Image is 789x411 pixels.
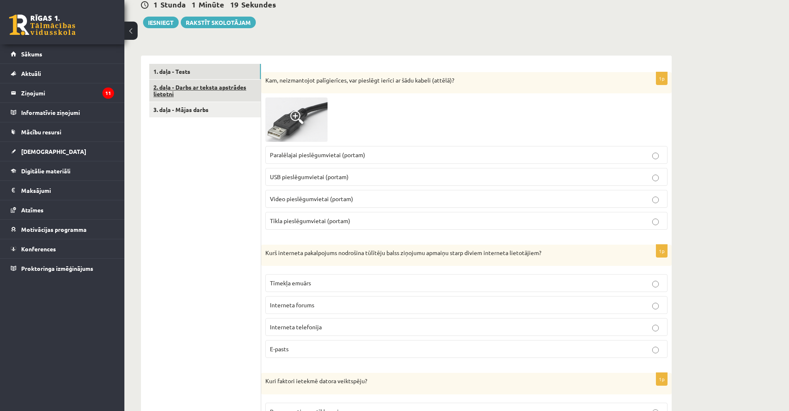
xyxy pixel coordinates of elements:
[652,153,659,159] input: Paralēlajai pieslēgumvietai (portam)
[9,15,75,35] a: Rīgas 1. Tālmācības vidusskola
[652,175,659,181] input: USB pieslēgumvietai (portam)
[11,259,114,278] a: Proktoringa izmēģinājums
[11,220,114,239] a: Motivācijas programma
[270,323,322,331] span: Interneta telefonija
[270,279,311,287] span: Tīmekļa emuārs
[270,345,289,353] span: E-pasts
[270,217,350,224] span: Tīkla pieslēgumvietai (portam)
[656,72,668,85] p: 1p
[149,102,261,117] a: 3. daļa - Mājas darbs
[181,17,256,28] a: Rakstīt skolotājam
[21,206,44,214] span: Atzīmes
[11,200,114,219] a: Atzīmes
[265,97,328,141] img: 1.PNG
[11,239,114,258] a: Konferences
[270,301,314,309] span: Interneta forums
[270,173,349,180] span: USB pieslēgumvietai (portam)
[11,161,114,180] a: Digitālie materiāli
[11,142,114,161] a: [DEMOGRAPHIC_DATA]
[652,281,659,287] input: Tīmekļa emuārs
[21,70,41,77] span: Aktuāli
[21,245,56,253] span: Konferences
[270,151,365,158] span: Paralēlajai pieslēgumvietai (portam)
[102,88,114,99] i: 11
[265,377,626,385] p: Kuri faktori ietekmē datora veiktspēju?
[656,244,668,258] p: 1p
[21,128,61,136] span: Mācību resursi
[21,103,114,122] legend: Informatīvie ziņojumi
[21,181,114,200] legend: Maksājumi
[143,17,179,28] button: Iesniegt
[21,50,42,58] span: Sākums
[11,83,114,102] a: Ziņojumi11
[652,347,659,353] input: E-pasts
[652,219,659,225] input: Tīkla pieslēgumvietai (portam)
[21,265,93,272] span: Proktoringa izmēģinājums
[265,249,626,257] p: Kurš interneta pakalpojums nodrošina tūlītēju balss ziņojumu apmaiņu starp diviem interneta lieto...
[656,372,668,386] p: 1p
[11,44,114,63] a: Sākums
[652,303,659,309] input: Interneta forums
[11,122,114,141] a: Mācību resursi
[270,195,353,202] span: Video pieslēgumvietai (portam)
[265,76,626,85] p: Kam, neizmantojot palīgierīces, var pieslēgt ierīci ar šādu kabeli (attēlā)?
[11,103,114,122] a: Informatīvie ziņojumi
[21,226,87,233] span: Motivācijas programma
[21,148,86,155] span: [DEMOGRAPHIC_DATA]
[11,181,114,200] a: Maksājumi
[652,325,659,331] input: Interneta telefonija
[149,80,261,102] a: 2. daļa - Darbs ar teksta apstrādes lietotni
[149,64,261,79] a: 1. daļa - Tests
[21,83,114,102] legend: Ziņojumi
[652,197,659,203] input: Video pieslēgumvietai (portam)
[11,64,114,83] a: Aktuāli
[21,167,70,175] span: Digitālie materiāli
